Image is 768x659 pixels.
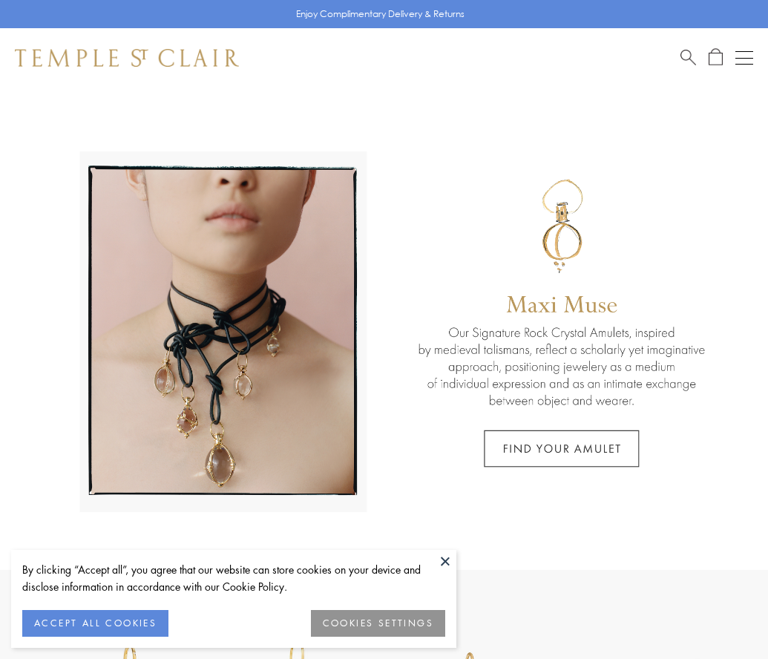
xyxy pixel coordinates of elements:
button: COOKIES SETTINGS [311,610,445,637]
img: Temple St. Clair [15,49,239,67]
p: Enjoy Complimentary Delivery & Returns [296,7,465,22]
button: Open navigation [735,49,753,67]
button: ACCEPT ALL COOKIES [22,610,168,637]
a: Open Shopping Bag [709,48,723,67]
a: Search [680,48,696,67]
div: By clicking “Accept all”, you agree that our website can store cookies on your device and disclos... [22,561,445,595]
